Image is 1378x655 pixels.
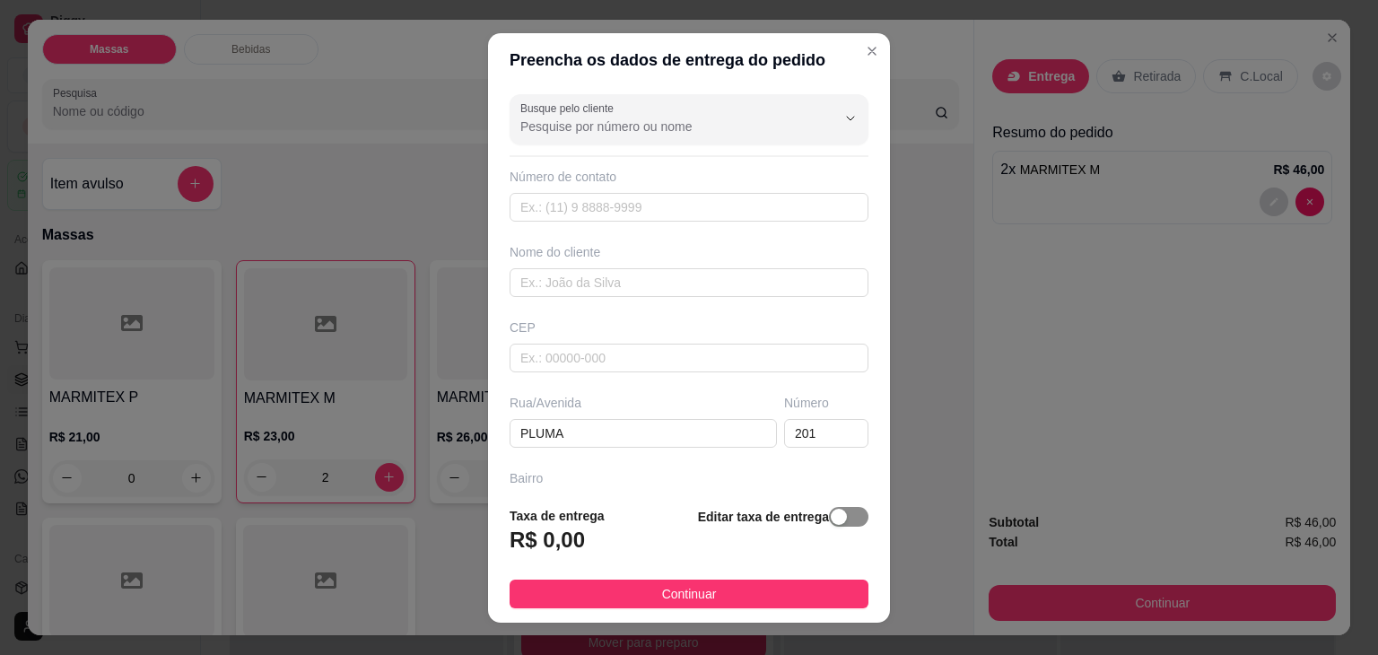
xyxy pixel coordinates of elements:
[784,394,868,412] div: Número
[520,100,620,116] label: Busque pelo cliente
[836,104,865,133] button: Show suggestions
[510,509,605,523] strong: Taxa de entrega
[510,394,777,412] div: Rua/Avenida
[510,193,868,222] input: Ex.: (11) 9 8888-9999
[510,344,868,372] input: Ex.: 00000-000
[510,268,868,297] input: Ex.: João da Silva
[520,118,807,135] input: Busque pelo cliente
[784,419,868,448] input: Ex.: 44
[698,510,829,524] strong: Editar taxa de entrega
[510,243,868,261] div: Nome do cliente
[510,526,585,555] h3: R$ 0,00
[510,319,868,336] div: CEP
[858,37,886,65] button: Close
[488,33,890,87] header: Preencha os dados de entrega do pedido
[510,419,777,448] input: Ex.: Rua Oscar Freire
[510,168,868,186] div: Número de contato
[662,584,717,604] span: Continuar
[510,469,868,487] div: Bairro
[510,580,868,608] button: Continuar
